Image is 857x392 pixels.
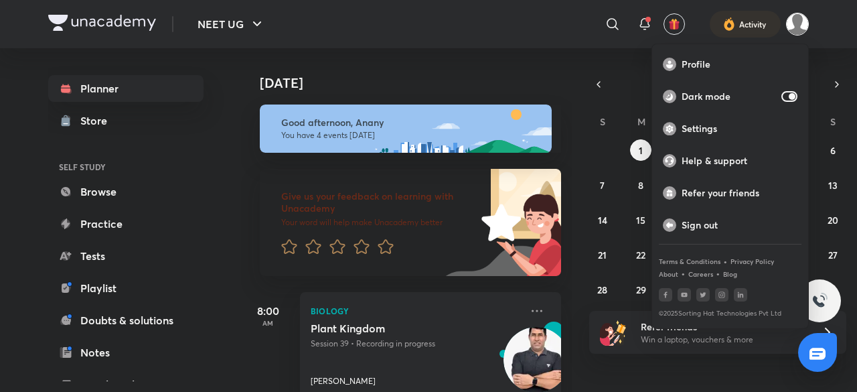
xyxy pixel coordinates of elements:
[682,155,797,167] p: Help & support
[682,58,797,70] p: Profile
[652,48,808,80] a: Profile
[659,270,678,278] a: About
[688,270,713,278] a: Careers
[659,257,720,265] a: Terms & Conditions
[681,267,686,279] div: •
[682,123,797,135] p: Settings
[682,219,797,231] p: Sign out
[723,255,728,267] div: •
[682,187,797,199] p: Refer your friends
[652,145,808,177] a: Help & support
[652,177,808,209] a: Refer your friends
[730,257,774,265] a: Privacy Policy
[682,90,776,103] p: Dark mode
[723,270,737,278] a: Blog
[659,310,801,318] p: © 2025 Sorting Hat Technologies Pvt Ltd
[716,267,720,279] div: •
[652,113,808,145] a: Settings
